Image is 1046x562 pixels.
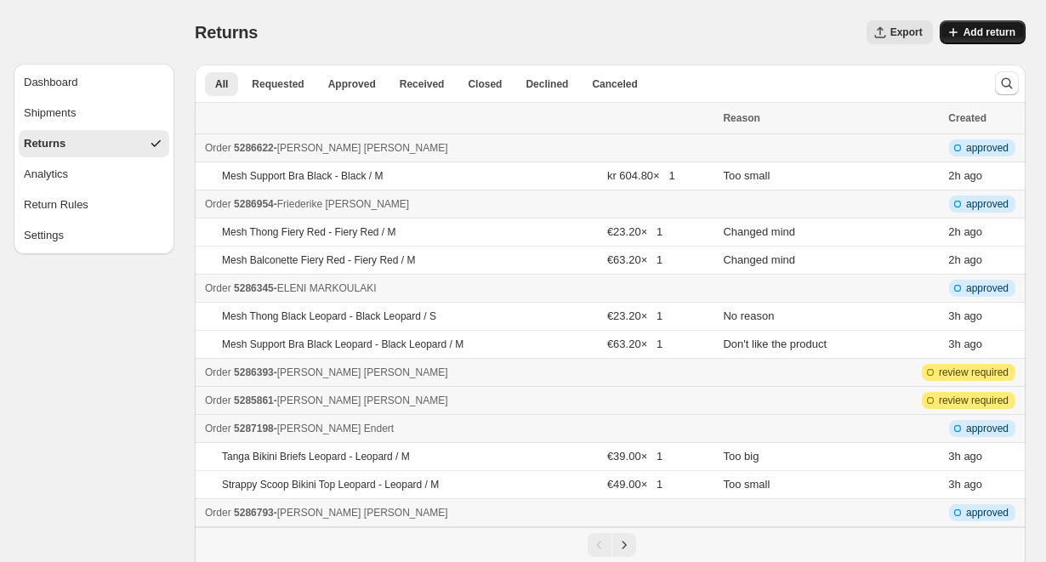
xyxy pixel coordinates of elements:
p: Strappy Scoop Bikini Top Leopard - Leopard / M [222,478,439,491]
button: Search and filter results [995,71,1019,95]
span: Order [205,198,231,210]
span: [PERSON_NAME] Endert [277,423,394,434]
span: Canceled [592,77,637,91]
span: kr 604.80 × 1 [607,169,675,182]
span: Order [205,423,231,434]
div: - [205,364,713,381]
td: Too small [718,471,943,499]
span: €23.20 × 1 [607,309,662,322]
td: Too small [718,162,943,190]
button: Dashboard [19,69,169,96]
div: - [205,139,713,156]
span: Returns [195,23,258,42]
span: Approved [328,77,376,91]
button: Returns [19,130,169,157]
span: Order [205,142,231,154]
time: Sunday, September 28, 2025 at 11:07:01 AM [948,450,960,463]
p: Mesh Support Bra Black Leopard - Black Leopard / M [222,338,463,351]
button: Next [612,533,636,557]
p: Mesh Support Bra Black - Black / M [222,169,383,183]
span: 5286393 [234,366,274,378]
span: ELENI MARKOULAKI [277,282,377,294]
span: Created [948,112,986,124]
span: 5285861 [234,395,274,406]
span: €39.00 × 1 [607,450,662,463]
span: 5286793 [234,507,274,519]
td: ago [943,162,1026,190]
span: review required [939,394,1009,407]
div: - [205,392,713,409]
span: Order [205,366,231,378]
td: Don't like the product [718,331,943,359]
div: Return Rules [24,196,88,213]
td: No reason [718,303,943,331]
td: ago [943,303,1026,331]
div: Shipments [24,105,76,122]
button: Settings [19,222,169,249]
button: Return Rules [19,191,169,219]
span: 5287198 [234,423,274,434]
td: ago [943,471,1026,499]
span: Add return [964,26,1015,39]
div: - [205,504,713,521]
p: Tanga Bikini Briefs Leopard - Leopard / M [222,450,410,463]
span: €23.20 × 1 [607,225,662,238]
time: Sunday, September 28, 2025 at 11:07:01 AM [948,478,960,491]
span: Declined [526,77,568,91]
span: approved [966,506,1009,519]
span: €63.20 × 1 [607,253,662,266]
span: Received [400,77,445,91]
time: Sunday, September 28, 2025 at 11:36:21 AM [948,338,960,350]
span: [PERSON_NAME] [PERSON_NAME] [277,395,448,406]
td: ago [943,247,1026,275]
nav: Pagination [195,527,1026,562]
span: 5286954 [234,198,274,210]
div: - [205,420,713,437]
span: 5286345 [234,282,274,294]
div: - [205,280,713,297]
span: €63.20 × 1 [607,338,662,350]
td: ago [943,219,1026,247]
span: Order [205,507,231,519]
p: Mesh Thong Black Leopard - Black Leopard / S [222,309,436,323]
span: [PERSON_NAME] [PERSON_NAME] [277,366,448,378]
span: €49.00 × 1 [607,478,662,491]
time: Sunday, September 28, 2025 at 12:34:17 PM [948,169,960,182]
span: Export [890,26,923,39]
button: Add return [940,20,1026,44]
div: - [205,196,713,213]
span: approved [966,141,1009,155]
div: Returns [24,135,65,152]
time: Sunday, September 28, 2025 at 11:36:21 AM [948,309,960,322]
span: approved [966,281,1009,295]
td: ago [943,443,1026,471]
span: approved [966,197,1009,211]
div: Analytics [24,166,68,183]
span: [PERSON_NAME] [PERSON_NAME] [277,507,448,519]
p: Mesh Thong Fiery Red - Fiery Red / M [222,225,396,239]
span: Order [205,395,231,406]
span: Order [205,282,231,294]
time: Sunday, September 28, 2025 at 12:27:07 PM [948,225,960,238]
td: Changed mind [718,219,943,247]
span: Closed [468,77,502,91]
div: Dashboard [24,74,78,91]
span: Friederike [PERSON_NAME] [277,198,409,210]
span: All [215,77,228,91]
td: ago [943,331,1026,359]
button: Export [867,20,933,44]
span: Reason [723,112,759,124]
div: Settings [24,227,64,244]
td: Too big [718,443,943,471]
span: approved [966,422,1009,435]
span: review required [939,366,1009,379]
td: Changed mind [718,247,943,275]
span: Requested [252,77,304,91]
button: Shipments [19,99,169,127]
button: Analytics [19,161,169,188]
span: [PERSON_NAME] [PERSON_NAME] [277,142,448,154]
p: Mesh Balconette Fiery Red - Fiery Red / M [222,253,415,267]
span: 5286622 [234,142,274,154]
time: Sunday, September 28, 2025 at 12:27:07 PM [948,253,960,266]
